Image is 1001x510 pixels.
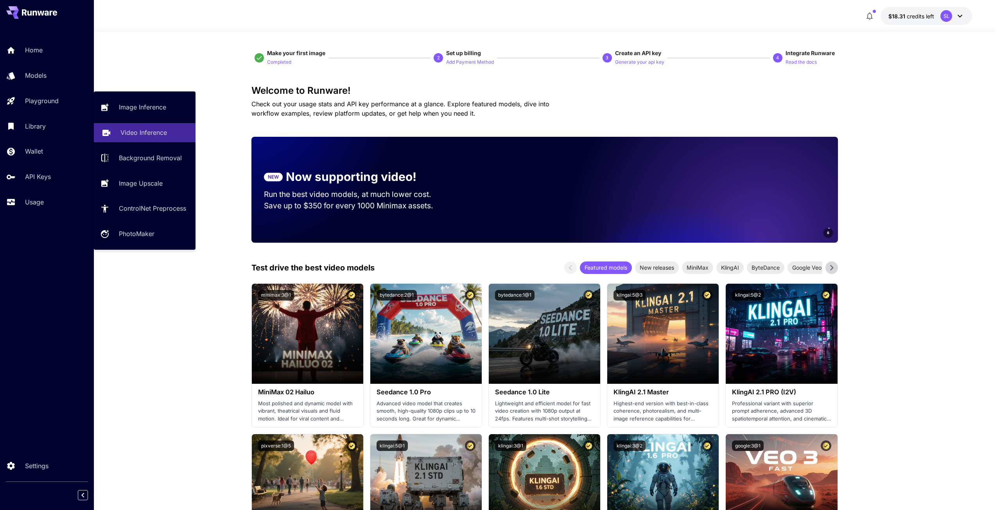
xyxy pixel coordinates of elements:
p: Completed [267,59,291,66]
h3: KlingAI 2.1 PRO (I2V) [732,388,831,396]
span: Featured models [580,263,632,272]
p: Settings [25,461,48,471]
span: KlingAI [716,263,744,272]
p: Lightweight and efficient model for fast video creation with 1080p output at 24fps. Features mult... [495,400,594,423]
p: Library [25,122,46,131]
button: klingai:5@3 [614,290,646,301]
p: Generate your api key [615,59,664,66]
button: Certified Model – Vetted for best performance and includes a commercial license. [346,290,357,301]
img: alt [607,284,719,384]
p: Run the best video models, at much lower cost. [264,189,446,200]
span: $18.31 [888,13,907,20]
p: 3 [606,54,608,61]
p: Test drive the best video models [251,262,375,274]
button: klingai:3@2 [614,440,646,451]
p: PhotoMaker [119,229,154,238]
button: Certified Model – Vetted for best performance and includes a commercial license. [702,440,712,451]
p: Most polished and dynamic model with vibrant, theatrical visuals and fluid motion. Ideal for vira... [258,400,357,423]
p: API Keys [25,172,51,181]
p: Video Inference [120,128,167,137]
a: Background Removal [94,149,196,168]
h3: MiniMax 02 Hailuo [258,388,357,396]
div: SL [940,10,952,22]
p: Highest-end version with best-in-class coherence, photorealism, and multi-image reference capabil... [614,400,712,423]
div: Collapse sidebar [84,488,94,502]
button: Certified Model – Vetted for best performance and includes a commercial license. [821,440,831,451]
span: ByteDance [747,263,784,272]
button: Certified Model – Vetted for best performance and includes a commercial license. [465,440,475,451]
button: minimax:3@1 [258,290,294,301]
span: MiniMax [682,263,713,272]
span: Set up billing [446,50,481,56]
span: Integrate Runware [786,50,835,56]
img: alt [489,284,600,384]
a: Image Upscale [94,174,196,193]
button: Certified Model – Vetted for best performance and includes a commercial license. [583,290,594,301]
button: Certified Model – Vetted for best performance and includes a commercial license. [821,290,831,301]
p: Read the docs [786,59,817,66]
button: Certified Model – Vetted for best performance and includes a commercial license. [583,440,594,451]
span: credits left [907,13,934,20]
p: Image Upscale [119,179,163,188]
p: Background Removal [119,153,182,163]
button: klingai:5@1 [377,440,408,451]
p: Playground [25,96,59,106]
p: Now supporting video! [286,168,416,186]
img: alt [252,284,363,384]
p: Usage [25,197,44,207]
button: klingai:3@1 [495,440,526,451]
h3: Seedance 1.0 Lite [495,388,594,396]
p: Add Payment Method [446,59,494,66]
p: Models [25,71,47,80]
button: bytedance:2@1 [377,290,417,301]
p: 4 [776,54,779,61]
a: ControlNet Preprocess [94,199,196,218]
a: Video Inference [94,123,196,142]
p: Advanced video model that creates smooth, high-quality 1080p clips up to 10 seconds long. Great f... [377,400,475,423]
p: Image Inference [119,102,166,112]
div: $18.3098 [888,12,934,20]
p: Home [25,45,43,55]
button: Certified Model – Vetted for best performance and includes a commercial license. [702,290,712,301]
p: Wallet [25,147,43,156]
button: bytedance:1@1 [495,290,535,301]
span: Make your first image [267,50,325,56]
img: alt [370,284,482,384]
button: Collapse sidebar [78,490,88,500]
h3: Welcome to Runware! [251,85,838,96]
span: New releases [635,263,679,272]
span: Create an API key [615,50,661,56]
p: Save up to $350 for every 1000 Minimax assets. [264,200,446,211]
button: $18.3098 [881,7,972,25]
button: pixverse:1@5 [258,440,294,451]
button: Certified Model – Vetted for best performance and includes a commercial license. [346,440,357,451]
button: google:3@1 [732,440,764,451]
p: 2 [437,54,440,61]
span: 6 [827,230,829,236]
button: klingai:5@2 [732,290,764,301]
p: NEW [268,174,279,181]
img: alt [726,284,837,384]
h3: Seedance 1.0 Pro [377,388,475,396]
button: Certified Model – Vetted for best performance and includes a commercial license. [465,290,475,301]
p: ControlNet Preprocess [119,204,186,213]
a: PhotoMaker [94,224,196,243]
a: Image Inference [94,98,196,117]
h3: KlingAI 2.1 Master [614,388,712,396]
span: Google Veo [788,263,826,272]
span: Check out your usage stats and API key performance at a glance. Explore featured models, dive int... [251,100,549,117]
p: Professional variant with superior prompt adherence, advanced 3D spatiotemporal attention, and ci... [732,400,831,423]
